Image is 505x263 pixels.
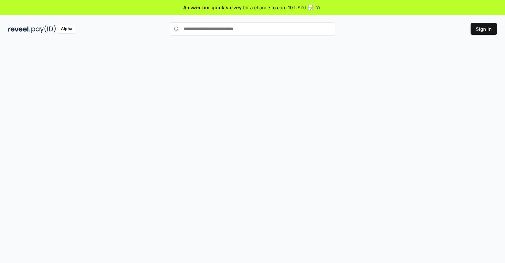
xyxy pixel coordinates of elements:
[183,4,242,11] span: Answer our quick survey
[243,4,314,11] span: for a chance to earn 10 USDT 📝
[31,25,56,33] img: pay_id
[471,23,497,35] button: Sign In
[8,25,30,33] img: reveel_dark
[57,25,76,33] div: Alpha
